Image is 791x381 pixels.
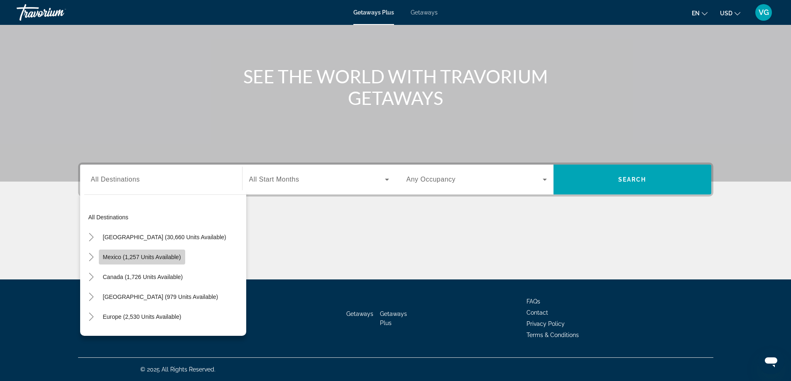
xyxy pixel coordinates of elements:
button: Toggle United States (30,660 units available) [84,230,99,245]
h1: SEE THE WORLD WITH TRAVORIUM GETAWAYS [240,66,551,109]
a: Privacy Policy [527,320,565,327]
a: Getaways [411,9,438,16]
span: USD [720,10,732,17]
button: Toggle Canada (1,726 units available) [84,270,99,284]
button: Toggle Mexico (1,257 units available) [84,250,99,265]
button: Canada (1,726 units available) [99,269,187,284]
a: Travorium [17,2,100,23]
a: Terms & Conditions [527,332,579,338]
span: Search [618,176,647,183]
span: Canada (1,726 units available) [103,274,183,280]
span: Any Occupancy [407,176,456,183]
span: [GEOGRAPHIC_DATA] (979 units available) [103,294,218,300]
a: Getaways Plus [353,9,394,16]
button: [GEOGRAPHIC_DATA] (979 units available) [99,289,223,304]
button: All destinations [84,210,246,225]
button: Change currency [720,7,740,19]
iframe: Button to launch messaging window [758,348,784,374]
button: Search [553,165,711,194]
button: Change language [692,7,708,19]
button: Australia (210 units available) [99,329,185,344]
div: Search widget [80,165,711,194]
button: Toggle Australia (210 units available) [84,330,99,344]
button: User Menu [753,4,774,21]
a: FAQs [527,298,540,305]
a: Getaways [346,311,373,317]
span: All destinations [88,214,129,221]
span: [GEOGRAPHIC_DATA] (30,660 units available) [103,234,226,240]
button: [GEOGRAPHIC_DATA] (30,660 units available) [99,230,230,245]
button: Europe (2,530 units available) [99,309,186,324]
button: Toggle Caribbean & Atlantic Islands (979 units available) [84,290,99,304]
span: © 2025 All Rights Reserved. [140,366,216,373]
span: Mexico (1,257 units available) [103,254,181,260]
span: All Destinations [91,176,140,183]
span: Europe (2,530 units available) [103,313,181,320]
span: en [692,10,700,17]
a: Getaways Plus [380,311,407,326]
button: Toggle Europe (2,530 units available) [84,310,99,324]
a: Contact [527,309,548,316]
button: Mexico (1,257 units available) [99,250,185,265]
span: All Start Months [249,176,299,183]
span: VG [759,8,769,17]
